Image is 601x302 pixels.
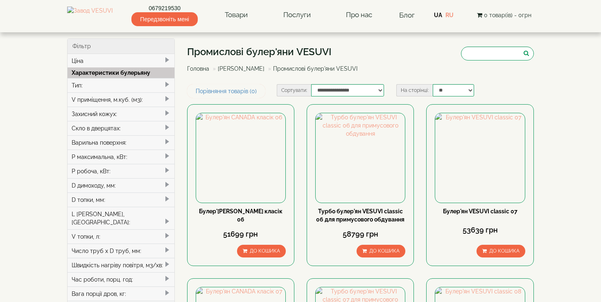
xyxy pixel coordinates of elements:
[266,65,357,73] li: Промислові булер'яни VESUVI
[396,84,433,96] label: На сторінці:
[68,258,174,272] div: Швидкість нагріву повітря, м3/хв:
[68,178,174,192] div: D димоходу, мм:
[489,248,520,254] span: До кошика
[196,113,285,202] img: Булер'ян CANADA класік 06
[68,67,174,78] div: Характеристики булерьяну
[237,245,286,257] button: До кошика
[435,225,525,235] div: 53639 грн
[68,39,174,54] div: Фільтр
[316,208,404,223] a: Турбо булер'ян VESUVI classic 06 для примусового обдування
[187,84,265,98] a: Порівняння товарів (0)
[217,6,256,25] a: Товари
[218,65,264,72] a: [PERSON_NAME]
[68,78,174,92] div: Тип:
[187,47,364,57] h1: Промислові булер'яни VESUVI
[399,11,415,19] a: Блог
[443,208,517,215] a: Булер'ян VESUVI classic 07
[68,107,174,121] div: Захисний кожух:
[68,54,174,68] div: Ціна
[199,208,282,223] a: Булер'[PERSON_NAME] класік 06
[445,12,454,18] a: RU
[187,65,209,72] a: Головна
[196,229,286,239] div: 51699 грн
[434,12,442,18] a: UA
[68,192,174,207] div: D топки, мм:
[131,4,197,12] a: 0679219530
[477,245,525,257] button: До кошика
[357,245,405,257] button: До кошика
[68,150,174,164] div: P максимальна, кВт:
[435,113,524,202] img: Булер'ян VESUVI classic 07
[474,11,534,20] button: 0 товар(ів) - 0грн
[68,121,174,135] div: Скло в дверцятах:
[68,164,174,178] div: P робоча, кВт:
[315,229,405,239] div: 58799 грн
[316,113,405,202] img: Турбо булер'ян VESUVI classic 06 для примусового обдування
[68,207,174,229] div: L [PERSON_NAME], [GEOGRAPHIC_DATA]:
[67,7,113,24] img: Завод VESUVI
[484,12,531,18] span: 0 товар(ів) - 0грн
[250,248,280,254] span: До кошика
[68,272,174,286] div: Час роботи, порц. год:
[369,248,400,254] span: До кошика
[68,135,174,150] div: Варильна поверхня:
[68,229,174,244] div: V топки, л:
[68,286,174,301] div: Вага порції дров, кг:
[277,84,311,96] label: Сортувати:
[68,92,174,107] div: V приміщення, м.куб. (м3):
[68,244,174,258] div: Число труб x D труб, мм:
[131,12,197,26] span: Передзвоніть мені
[338,6,380,25] a: Про нас
[275,6,319,25] a: Послуги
